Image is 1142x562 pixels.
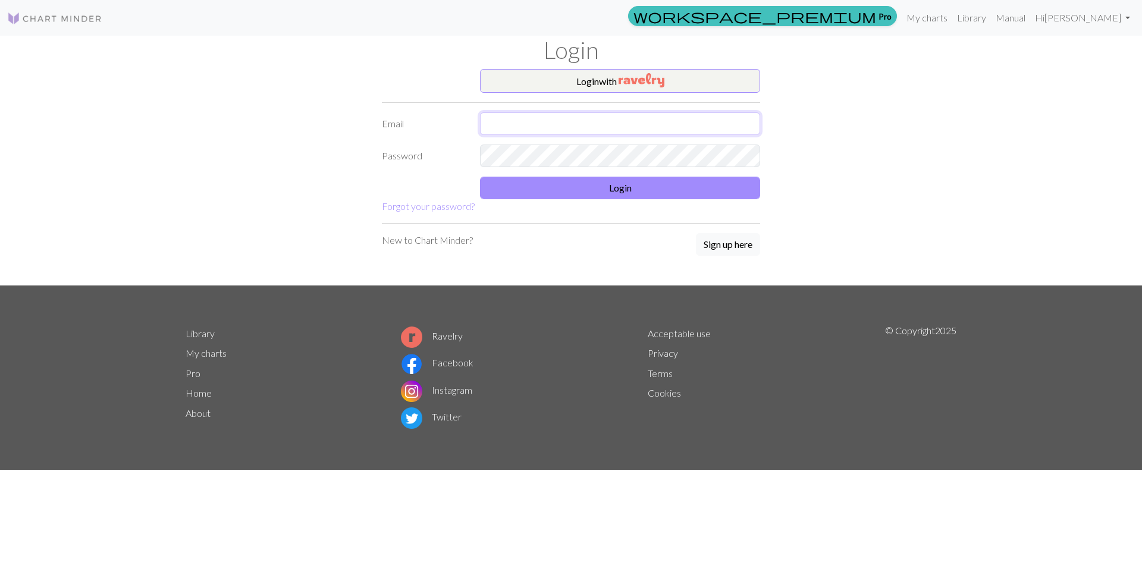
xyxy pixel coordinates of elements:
a: Library [186,328,215,339]
img: Twitter logo [401,407,422,429]
span: workspace_premium [633,8,876,24]
a: Forgot your password? [382,200,475,212]
a: Ravelry [401,330,463,341]
img: Ravelry [619,73,664,87]
a: Instagram [401,384,472,395]
button: Login [480,177,760,199]
a: Facebook [401,357,473,368]
img: Logo [7,11,102,26]
a: My charts [186,347,227,359]
p: New to Chart Minder? [382,233,473,247]
button: Loginwith [480,69,760,93]
img: Ravelry logo [401,326,422,348]
label: Email [375,112,473,135]
p: © Copyright 2025 [885,324,956,432]
a: Library [952,6,991,30]
label: Password [375,145,473,167]
button: Sign up here [696,233,760,256]
a: About [186,407,211,419]
img: Facebook logo [401,353,422,375]
a: Hi[PERSON_NAME] [1030,6,1135,30]
a: Pro [186,368,200,379]
a: Terms [648,368,673,379]
img: Instagram logo [401,381,422,402]
a: Manual [991,6,1030,30]
a: Home [186,387,212,398]
a: My charts [902,6,952,30]
a: Sign up here [696,233,760,257]
a: Twitter [401,411,462,422]
a: Acceptable use [648,328,711,339]
h1: Login [178,36,964,64]
a: Privacy [648,347,678,359]
a: Pro [628,6,897,26]
a: Cookies [648,387,681,398]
